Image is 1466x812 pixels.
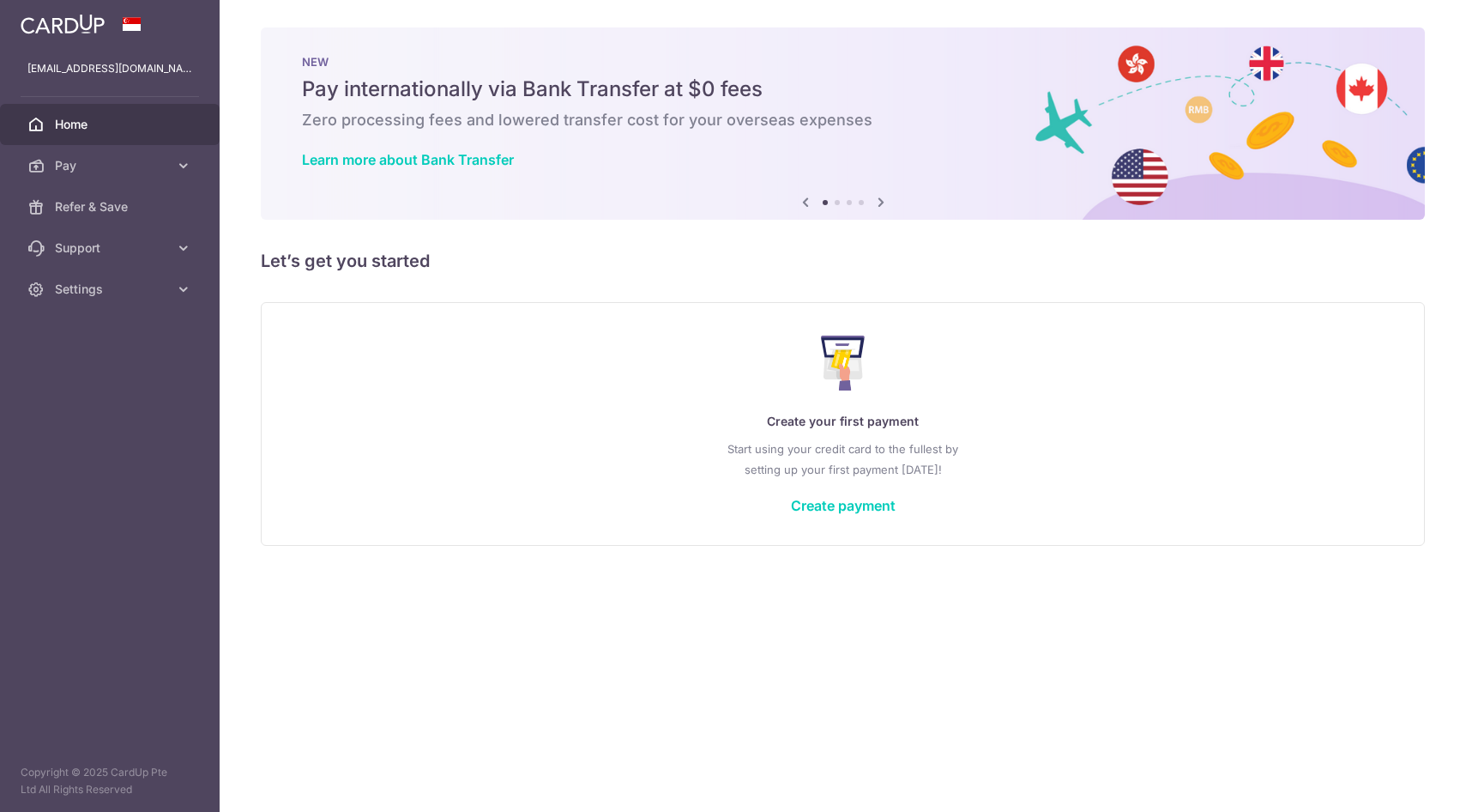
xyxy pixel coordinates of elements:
[821,336,865,391] img: Make Payment
[21,14,105,34] img: CardUp
[55,157,168,174] span: Pay
[55,281,168,298] span: Settings
[296,439,1390,480] p: Start using your credit card to the fullest by setting up your first payment [DATE]!
[791,497,896,514] a: Create payment
[302,151,514,168] a: Learn more about Bank Transfer
[296,411,1390,432] p: Create your first payment
[302,76,1384,103] h5: Pay internationally via Bank Transfer at $0 fees
[261,27,1425,220] img: Bank transfer banner
[27,60,192,77] p: [EMAIL_ADDRESS][DOMAIN_NAME]
[302,110,1384,130] h6: Zero processing fees and lowered transfer cost for your overseas expenses
[55,116,168,133] span: Home
[55,239,168,257] span: Support
[302,55,1384,69] p: NEW
[261,247,1425,275] h5: Let’s get you started
[55,198,168,215] span: Refer & Save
